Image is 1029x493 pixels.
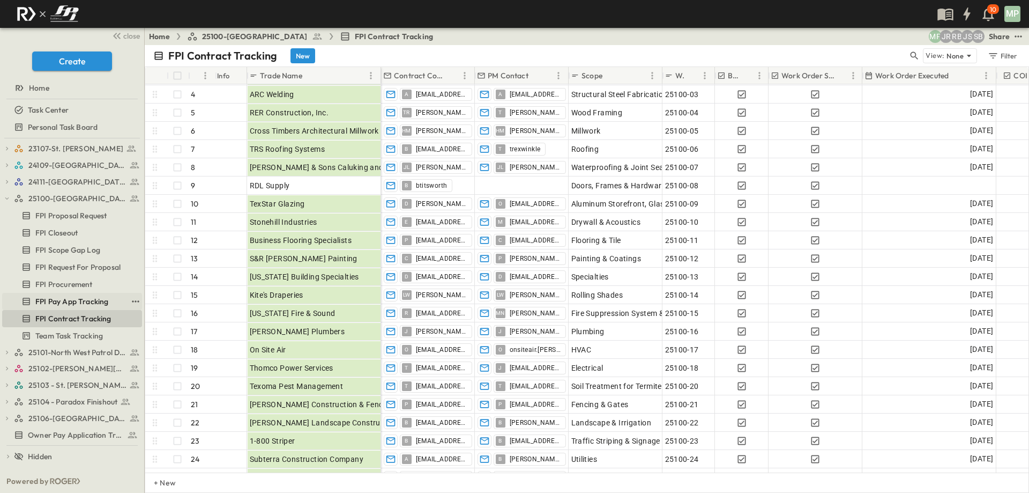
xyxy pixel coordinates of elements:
[498,112,502,113] span: T
[250,326,345,337] span: [PERSON_NAME] Plumbers
[416,437,467,445] span: [EMAIL_ADDRESS][DOMAIN_NAME]
[405,276,408,277] span: D
[970,362,993,374] span: [DATE]
[191,235,198,246] p: 12
[929,30,942,43] div: Monica Pruteanu (mpruteanu@fpibuilders.com)
[510,108,561,117] span: [PERSON_NAME][EMAIL_ADDRESS][DOMAIN_NAME]
[665,326,699,337] span: 25100-16
[970,398,993,410] span: [DATE]
[250,180,290,191] span: RDL Supply
[416,90,467,99] span: [EMAIL_ADDRESS][DOMAIN_NAME]
[728,70,742,81] p: BSA Signed
[2,393,142,410] div: 25104 - Paradox Finishouttest
[2,426,142,444] div: Owner Pay Application Trackingtest
[571,126,601,136] span: Millwork
[665,126,699,136] span: 25100-05
[510,254,561,263] span: [PERSON_NAME][EMAIL_ADDRESS][DOMAIN_NAME]
[35,227,78,238] span: FPI Closeout
[405,386,408,386] span: T
[250,344,286,355] span: On Site Air
[970,453,993,465] span: [DATE]
[510,291,561,299] span: [PERSON_NAME]
[28,160,126,171] span: 24109-St. Teresa of Calcutta Parish Hall
[394,70,444,81] p: Contract Contact
[129,295,142,308] button: test
[510,364,561,372] span: [EMAIL_ADDRESS][DOMAIN_NAME]
[123,31,140,41] span: close
[28,347,126,358] span: 25101-North West Patrol Division
[188,67,215,84] div: #
[847,69,860,82] button: Menu
[510,200,561,208] span: [EMAIL_ADDRESS][DOMAIN_NAME]
[571,144,599,154] span: Roofing
[665,144,699,154] span: 25100-06
[970,325,993,337] span: [DATE]
[510,163,561,172] span: [PERSON_NAME]
[405,203,408,204] span: D
[2,310,142,327] div: FPI Contract Trackingtest
[35,279,93,290] span: FPI Procurement
[403,295,411,295] span: LW
[416,400,467,409] span: [EMAIL_ADDRESS][DOMAIN_NAME]
[215,67,247,84] div: Info
[497,295,504,295] span: LW
[2,344,142,361] div: 25101-North West Patrol Divisiontest
[2,120,140,135] a: Personal Task Board
[665,399,699,410] span: 25100-21
[416,145,467,153] span: [EMAIL_ADDRESS][DOMAIN_NAME]
[2,207,142,224] div: FPI Proposal Requesttest
[28,143,123,154] span: 23107-St. [PERSON_NAME]
[498,276,502,277] span: D
[2,260,140,275] a: FPI Request For Proposal
[970,270,993,283] span: [DATE]
[28,122,98,133] span: Personal Task Board
[510,145,541,153] span: trexwinkle
[14,345,140,360] a: 25101-North West Patrol Division
[571,217,641,227] span: Drywall & Acoustics
[2,140,142,157] div: 23107-St. [PERSON_NAME]test
[665,180,699,191] span: 25100-08
[970,252,993,264] span: [DATE]
[571,381,690,392] span: Soil Treatment for Termite Control
[970,416,993,429] span: [DATE]
[946,50,964,61] p: None
[14,141,140,156] a: 23107-St. [PERSON_NAME]
[498,367,502,368] span: J
[498,222,503,222] span: M
[838,70,850,82] button: Sort
[2,208,140,223] a: FPI Proposal Request
[571,454,598,465] span: Utilities
[149,31,170,42] a: Home
[961,30,974,43] div: Jesse Sullivan (jsullivan@fpibuilders.com)
[250,144,325,154] span: TRS Roofing Systems
[191,144,195,154] p: 7
[510,218,561,226] span: [EMAIL_ADDRESS][DOMAIN_NAME]
[191,326,197,337] p: 17
[28,396,117,407] span: 25104 - Paradox Finishout
[402,130,411,131] span: HM
[28,430,123,440] span: Owner Pay Application Tracking
[416,200,467,208] span: [PERSON_NAME][EMAIL_ADDRESS][DOMAIN_NAME]
[571,180,666,191] span: Doors, Frames & Hardware
[970,343,993,356] span: [DATE]
[14,411,140,426] a: 25106-St. Andrews Parking Lot
[416,418,467,427] span: [EMAIL_ADDRESS][DOMAIN_NAME]
[250,308,335,319] span: [US_STATE] Fire & Sound
[250,399,387,410] span: [PERSON_NAME] Construction & Fence
[202,31,308,42] span: 25100-[GEOGRAPHIC_DATA]
[250,235,352,246] span: Business Flooring Specialists
[416,218,467,226] span: [EMAIL_ADDRESS][DOMAIN_NAME]
[665,308,699,319] span: 25100-15
[14,191,140,206] a: 25100-Vanguard Prep School
[2,327,142,344] div: Team Task Trackingtest
[458,69,471,82] button: Menu
[498,386,502,386] span: T
[28,413,126,424] span: 25106-St. Andrews Parking Lot
[646,69,659,82] button: Menu
[571,162,682,173] span: Waterproofing & Joint Sealants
